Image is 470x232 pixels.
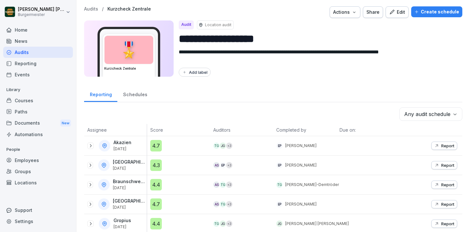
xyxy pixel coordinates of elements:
button: Report [431,161,457,169]
h3: Kurzcheck Zentrale [104,66,153,71]
div: Edit [389,9,405,16]
div: TG [213,143,220,149]
div: 4.7 [150,198,162,210]
p: Report [441,143,454,148]
div: EP [220,162,226,168]
a: Locations [3,177,73,188]
div: Automations [3,129,73,140]
div: Support [3,205,73,216]
div: JG [220,143,226,149]
p: [GEOGRAPHIC_DATA] [113,198,145,204]
p: Assignee [87,127,144,133]
div: + 3 [226,220,232,227]
div: Add label [182,70,208,75]
button: Report [431,200,457,208]
div: Share [366,9,380,16]
div: TG [220,182,226,188]
a: Audits [84,6,98,12]
a: Audits [3,47,73,58]
button: Share [363,6,383,18]
div: AS [213,201,220,207]
a: News [3,35,73,47]
p: [DATE] [114,225,131,229]
div: Create schedule [414,8,459,15]
div: + 3 [226,201,232,207]
p: [DATE] [113,205,145,210]
a: Settings [3,216,73,227]
th: Due on: [336,124,399,136]
a: Paths [3,106,73,117]
p: / [102,6,104,12]
p: [DATE] [114,147,131,151]
a: Courses [3,95,73,106]
button: Report [431,181,457,189]
div: JG [276,220,283,227]
a: Reporting [3,58,73,69]
p: Report [441,163,454,168]
p: Report [441,221,454,226]
a: Events [3,69,73,80]
p: People [3,144,73,155]
div: 4.7 [150,140,162,151]
div: Actions [333,9,357,16]
div: TG [220,201,226,207]
div: EP [276,201,283,207]
div: 4.3 [150,159,162,171]
p: Location audit [205,22,231,28]
p: Library [3,85,73,95]
a: Reporting [84,86,117,102]
p: Akazien [114,140,131,145]
div: Audit [179,20,194,29]
a: Kurzcheck Zentrale [107,6,151,12]
p: [DATE] [113,186,145,190]
p: [PERSON_NAME] [285,143,317,149]
p: [GEOGRAPHIC_DATA] [113,159,145,165]
a: Employees [3,155,73,166]
a: Home [3,24,73,35]
button: Edit [386,6,409,18]
p: [PERSON_NAME] [PERSON_NAME] [PERSON_NAME] [18,7,65,12]
div: Documents [3,117,73,129]
a: Schedules [117,86,153,102]
div: JG [220,220,226,227]
p: [PERSON_NAME] [285,162,317,168]
div: AS [213,162,220,168]
div: TG [213,220,220,227]
div: 🎖️ [105,36,153,64]
div: + 3 [226,162,232,168]
th: Auditors [210,124,273,136]
p: Braunschweig Schloß [113,179,145,184]
div: New [60,120,71,127]
p: [PERSON_NAME]-Demtröder [285,182,339,188]
p: Score [150,127,207,133]
button: Create schedule [411,6,462,17]
p: Completed by [276,127,333,133]
p: [DATE] [113,166,145,171]
div: Groups [3,166,73,177]
a: DocumentsNew [3,117,73,129]
div: TG [276,182,283,188]
p: Report [441,202,454,207]
p: [PERSON_NAME] [285,201,317,207]
p: Burgermeister [18,12,65,17]
button: Actions [330,6,360,18]
div: 4.4 [150,218,162,229]
p: Gropius [114,218,131,223]
div: + 3 [226,143,232,149]
button: Add label [179,68,211,77]
button: Report [431,142,457,150]
button: Report [431,220,457,228]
